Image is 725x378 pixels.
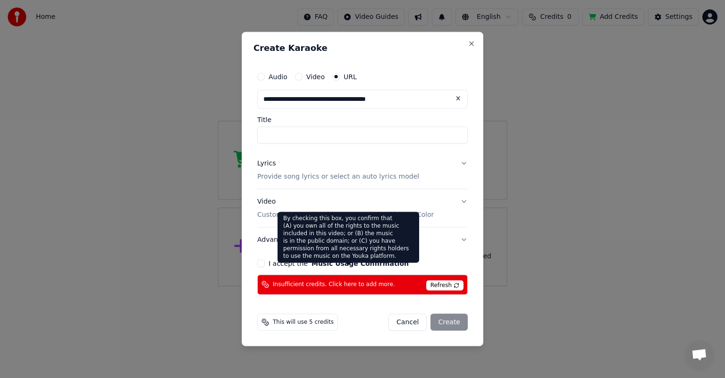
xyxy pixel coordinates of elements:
span: Insufficient credits. Click here to add more. [273,281,395,288]
label: I accept the [269,260,409,266]
p: Provide song lyrics or select an auto lyrics model [257,172,419,181]
label: URL [344,74,357,80]
span: Refresh [426,280,464,290]
button: Advanced [257,227,468,252]
div: Lyrics [257,159,276,168]
p: Customize Karaoke Video: Use Image, Video, or Color [257,210,434,220]
div: By checking this box, you confirm that (A) you own all of the rights to the music included in thi... [278,212,419,263]
h2: Create Karaoke [253,44,472,52]
span: This will use 5 credits [273,318,334,326]
label: Audio [269,74,287,80]
button: Cancel [388,313,427,330]
button: VideoCustomize Karaoke Video: Use Image, Video, or Color [257,189,468,227]
label: Title [257,116,468,123]
div: Video [257,197,434,220]
label: Video [306,74,325,80]
button: LyricsProvide song lyrics or select an auto lyrics model [257,151,468,189]
button: I accept the [312,260,409,266]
